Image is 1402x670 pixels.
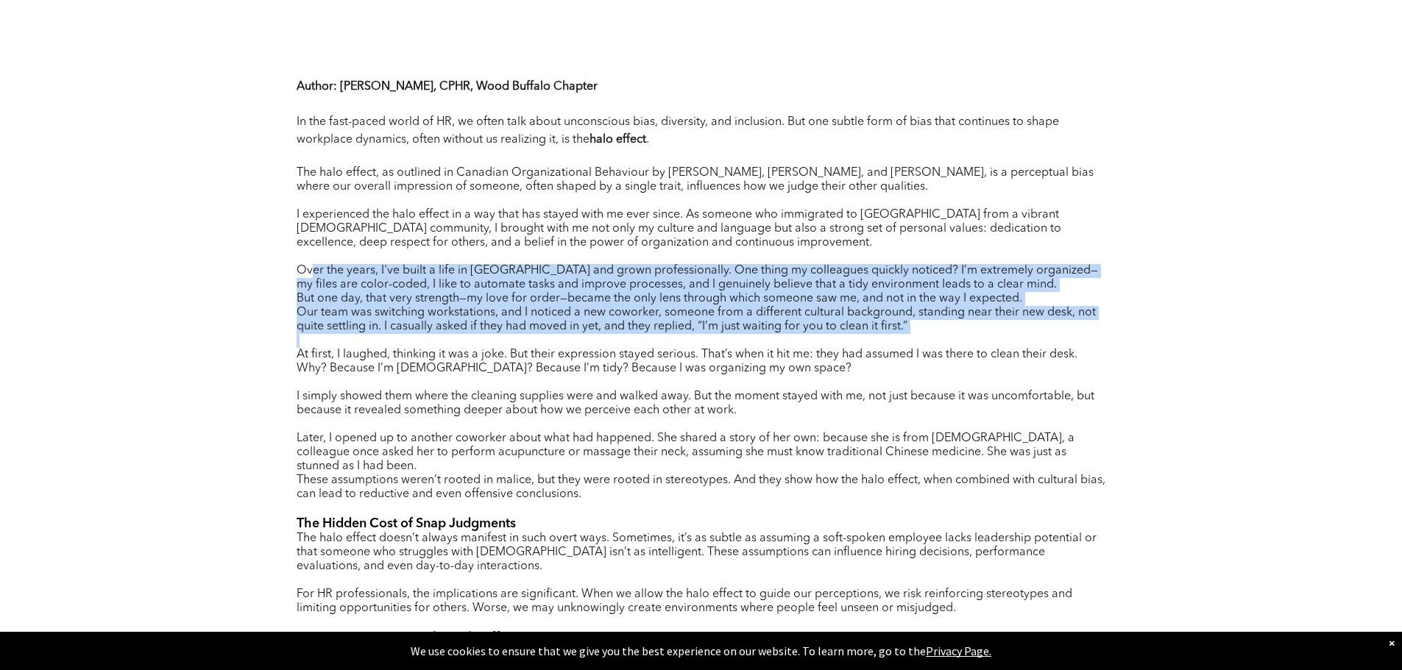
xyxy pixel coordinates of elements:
span: Strategies to Counter the Halo Effect [297,631,518,644]
span: The halo effect, as outlined in Canadian Organizational Behaviour by [PERSON_NAME], [PERSON_NAME]... [297,167,1094,193]
span: Over the years, I've built a life in [GEOGRAPHIC_DATA] and grown professionally. One thing my col... [297,265,1098,291]
span: For HR professionals, the implications are significant. When we allow the halo effect to guide ou... [297,588,1072,614]
strong: Author [297,81,333,93]
span: These assumptions weren’t rooted in malice, but they were rooted in stereotypes. And they show ho... [297,474,1105,500]
strong: halo effect [590,134,646,146]
strong: : [PERSON_NAME], CPHR, Wood Buffalo Chapter [333,81,598,93]
span: The Hidden Cost of Snap Judgments [297,517,516,530]
p: In the fast-paced world of HR, we often talk about unconscious bias, diversity, and inclusion. Bu... [297,113,1106,149]
span: Our team was switching workstations, and I noticed a new coworker, someone from a different cultu... [297,307,1096,332]
span: I simply showed them where the cleaning supplies were and walked away. But the moment stayed with... [297,391,1094,416]
span: At first, I laughed, thinking it was a joke. But their expression stayed serious. That’s when it ... [297,349,1077,374]
span: Later, I opened up to another coworker about what had happened. She shared a story of her own: be... [297,432,1074,472]
span: But one day, that very strength—my love for order—became the only lens through which someone saw ... [297,293,1022,304]
span: I experienced the halo effect in a way that has stayed with me ever since. As someone who immigra... [297,209,1061,249]
div: Dismiss notification [1389,635,1395,650]
span: The halo effect doesn’t always manifest in such overt ways. Sometimes, it’s as subtle as assuming... [297,532,1097,572]
a: Privacy Page. [926,644,991,658]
